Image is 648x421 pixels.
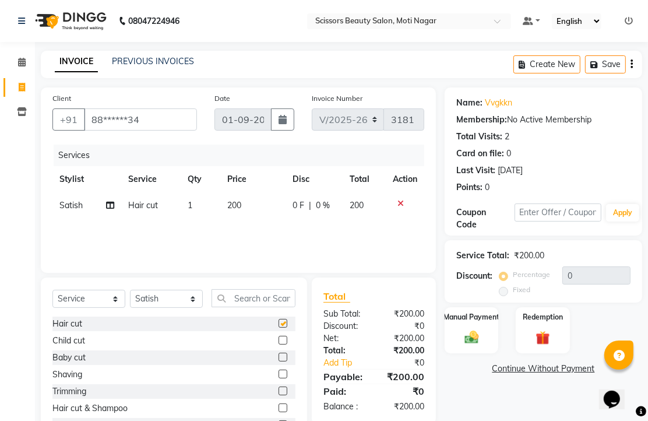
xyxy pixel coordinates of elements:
button: Create New [513,55,580,73]
th: Total [343,166,386,192]
div: 0 [485,181,489,194]
div: ₹0 [374,384,434,398]
th: Price [220,166,286,192]
div: ₹200.00 [374,332,434,345]
div: Payable: [315,370,374,384]
div: Last Visit: [456,164,495,177]
div: Discount: [315,320,374,332]
div: Sub Total: [315,308,374,320]
div: ₹200.00 [374,401,434,413]
div: ₹200.00 [374,345,434,357]
input: Search by Name/Mobile/Email/Code [84,108,197,131]
label: Manual Payment [443,312,499,322]
div: ₹0 [374,320,434,332]
img: _cash.svg [460,329,483,346]
div: Child cut [52,335,85,347]
div: Discount: [456,270,492,282]
div: Trimming [52,385,86,398]
b: 08047224946 [128,5,179,37]
div: Total: [315,345,374,357]
span: 200 [227,200,241,210]
span: Satish [59,200,83,210]
th: Qty [181,166,220,192]
div: No Active Membership [456,114,631,126]
div: Baby cut [52,352,86,364]
div: Coupon Code [456,206,515,231]
div: 0 [506,148,511,160]
div: ₹200.00 [374,370,434,384]
button: +91 [52,108,85,131]
span: Hair cut [128,200,158,210]
label: Client [52,93,71,104]
label: Percentage [513,269,550,280]
div: Service Total: [456,250,509,262]
label: Redemption [523,312,563,322]
div: Shaving [52,369,82,381]
span: | [309,199,312,212]
div: Name: [456,97,483,109]
img: _gift.svg [531,329,554,347]
input: Enter Offer / Coupon Code [515,204,602,222]
label: Date [214,93,230,104]
div: Card on file: [456,148,504,160]
a: Vvgkkn [485,97,512,109]
div: 2 [505,131,509,143]
div: Points: [456,181,483,194]
div: ₹0 [383,357,433,369]
div: Paid: [315,384,374,398]
img: logo [30,5,110,37]
div: Services [54,145,433,166]
div: Total Visits: [456,131,502,143]
div: Hair cut & Shampoo [52,402,128,415]
span: 0 % [316,199,330,212]
span: 0 F [293,199,305,212]
div: Net: [315,332,374,345]
a: PREVIOUS INVOICES [112,56,194,66]
label: Fixed [513,285,530,295]
span: 200 [350,200,364,210]
span: 1 [188,200,192,210]
span: Total [323,290,350,303]
div: [DATE] [498,164,523,177]
button: Apply [606,204,639,222]
a: INVOICE [55,51,98,72]
div: Hair cut [52,318,82,330]
th: Service [121,166,181,192]
div: ₹200.00 [514,250,544,262]
div: ₹200.00 [374,308,434,320]
button: Save [585,55,626,73]
div: Membership: [456,114,507,126]
a: Continue Without Payment [447,363,640,375]
th: Action [386,166,424,192]
iframe: chat widget [599,374,636,409]
input: Search or Scan [212,289,295,307]
label: Invoice Number [312,93,362,104]
div: Balance : [315,401,374,413]
a: Add Tip [315,357,383,369]
th: Stylist [52,166,121,192]
th: Disc [286,166,343,192]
